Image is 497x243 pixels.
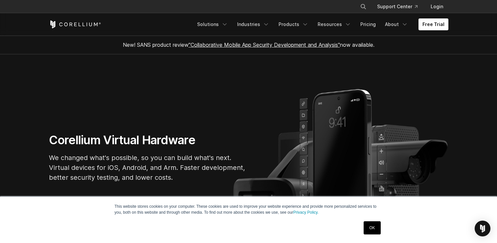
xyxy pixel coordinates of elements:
p: This website stores cookies on your computer. These cookies are used to improve your website expe... [115,203,383,215]
div: Navigation Menu [352,1,448,13]
h1: Corellium Virtual Hardware [49,133,246,148]
a: Login [425,1,448,13]
a: Industries [233,18,273,30]
p: We changed what's possible, so you can build what's next. Virtual devices for iOS, Android, and A... [49,153,246,182]
a: Free Trial [418,18,448,30]
div: Navigation Menu [193,18,448,30]
div: Open Intercom Messenger [475,221,490,236]
a: "Collaborative Mobile App Security Development and Analysis" [189,41,340,48]
span: New! SANS product review now available. [123,41,374,48]
a: OK [364,221,380,234]
a: Solutions [193,18,232,30]
a: Resources [314,18,355,30]
a: Support Center [372,1,423,13]
a: Pricing [356,18,380,30]
a: Privacy Policy. [293,210,319,215]
button: Search [357,1,369,13]
a: About [381,18,412,30]
a: Corellium Home [49,20,101,28]
a: Products [275,18,312,30]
